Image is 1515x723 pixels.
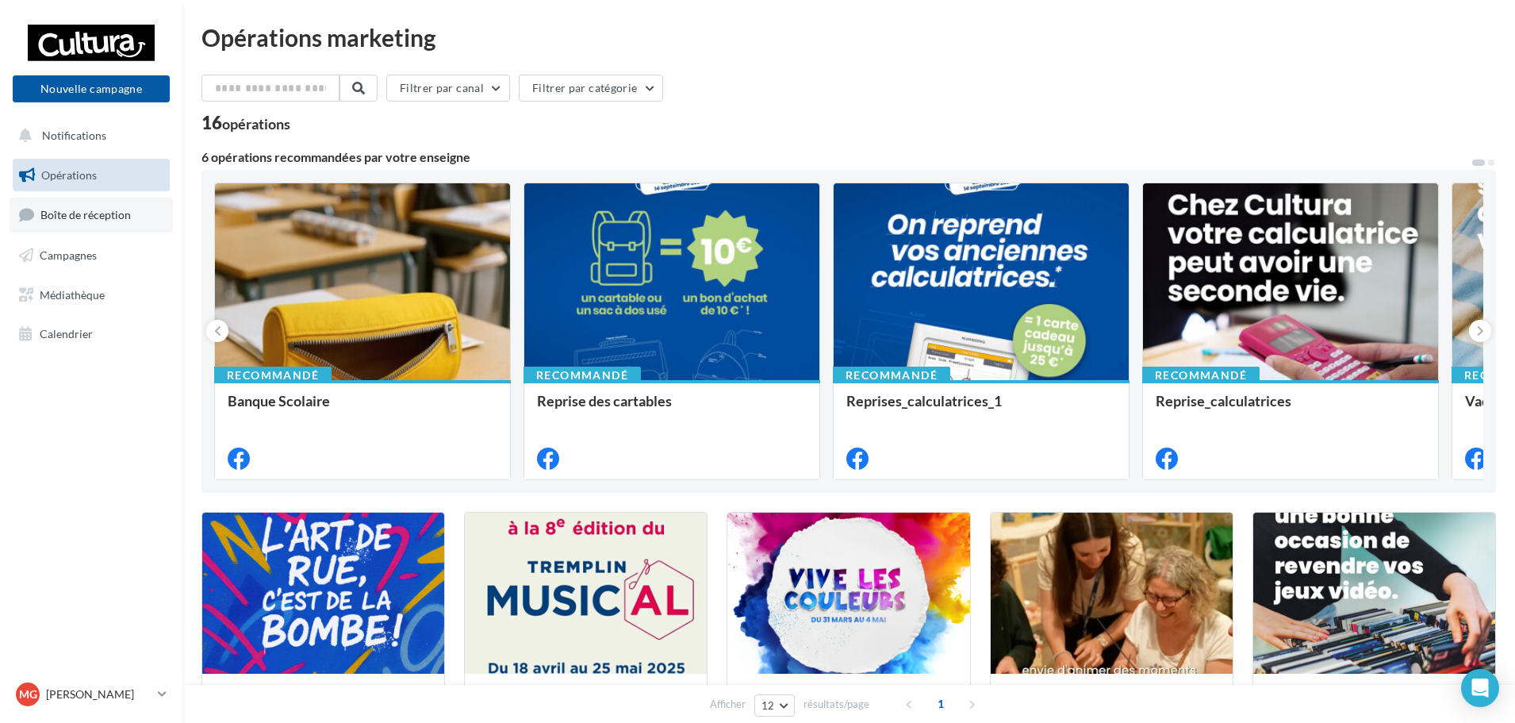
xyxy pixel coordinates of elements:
span: Afficher [710,697,746,712]
button: Filtrer par canal [386,75,510,102]
a: MG [PERSON_NAME] [13,679,170,710]
div: Reprise des cartables [537,393,807,425]
div: 16 [201,114,290,132]
div: Opérations marketing [201,25,1496,49]
span: 1 [928,691,953,717]
button: Nouvelle campagne [13,75,170,102]
div: Recommandé [524,367,641,384]
div: Recommandé [214,367,332,384]
span: 12 [761,699,775,712]
span: résultats/page [804,697,869,712]
span: Boîte de réception [40,208,131,221]
button: Notifications [10,119,167,152]
span: Campagnes [40,248,97,262]
div: Reprises_calculatrices_1 [846,393,1116,425]
span: Calendrier [40,327,93,340]
a: Calendrier [10,317,173,351]
a: Opérations [10,159,173,192]
div: Reprise_calculatrices [1156,393,1425,425]
button: 12 [754,694,795,717]
a: Boîte de réception [10,198,173,232]
div: Recommandé [833,367,950,384]
span: MG [19,686,37,702]
div: Recommandé [1142,367,1260,384]
span: Notifications [42,129,106,142]
div: 6 opérations recommandées par votre enseigne [201,151,1471,163]
p: [PERSON_NAME] [46,686,151,702]
button: Filtrer par catégorie [519,75,663,102]
div: Open Intercom Messenger [1461,669,1499,707]
div: Banque Scolaire [228,393,497,425]
div: opérations [222,117,290,131]
span: Médiathèque [40,287,105,301]
a: Campagnes [10,239,173,272]
span: Opérations [41,168,97,182]
a: Médiathèque [10,279,173,312]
